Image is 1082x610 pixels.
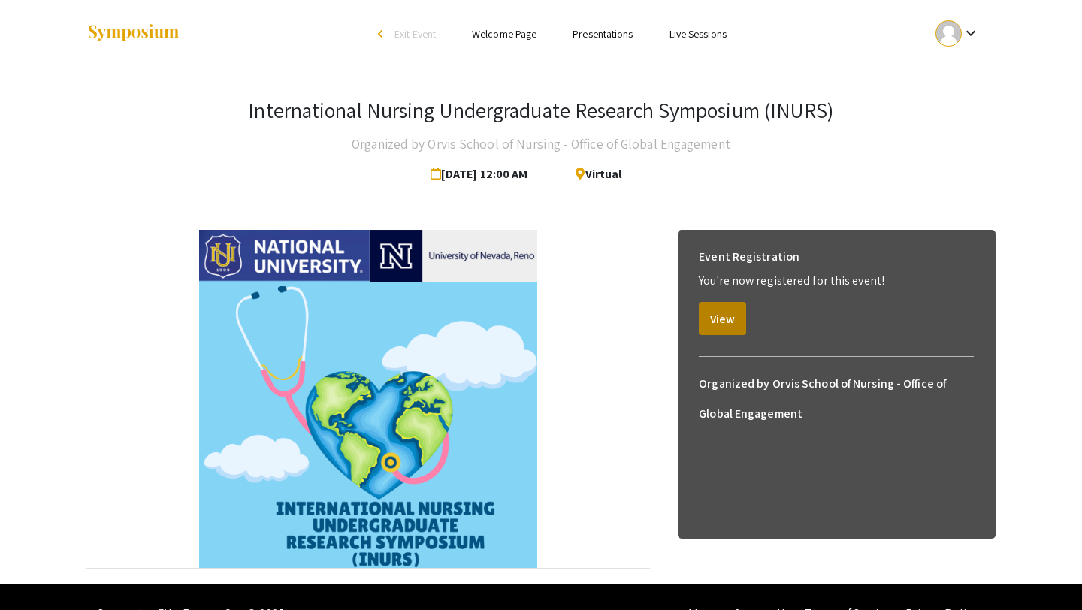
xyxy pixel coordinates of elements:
[431,159,534,189] span: [DATE] 12:00 AM
[199,230,537,568] img: a4d74a6e-8f74-4d37-8200-c09c9842853e.png
[248,98,833,123] h3: International Nursing Undergraduate Research Symposium (INURS)
[394,27,436,41] span: Exit Event
[86,23,180,44] img: Symposium by ForagerOne
[352,129,730,159] h4: Organized by Orvis School of Nursing - Office of Global Engagement
[699,272,974,290] p: You're now registered for this event!
[699,242,799,272] h6: Event Registration
[11,542,64,599] iframe: Chat
[378,29,387,38] div: arrow_back_ios
[699,369,974,429] h6: Organized by Orvis School of Nursing - Office of Global Engagement
[573,27,633,41] a: Presentations
[472,27,536,41] a: Welcome Page
[564,159,621,189] span: Virtual
[699,302,746,335] button: View
[920,17,996,50] button: Expand account dropdown
[669,27,727,41] a: Live Sessions
[962,24,980,42] mat-icon: Expand account dropdown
